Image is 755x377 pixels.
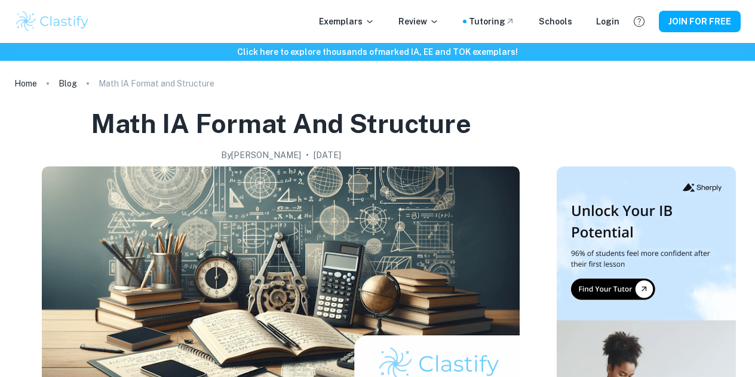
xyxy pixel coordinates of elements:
[306,149,309,162] p: •
[2,45,753,58] h6: Click here to explore thousands of marked IA, EE and TOK exemplars !
[398,15,439,28] p: Review
[596,15,619,28] a: Login
[469,15,515,28] a: Tutoring
[319,15,375,28] p: Exemplars
[99,77,214,90] p: Math IA Format and Structure
[659,11,741,32] button: JOIN FOR FREE
[314,149,341,162] h2: [DATE]
[59,75,77,92] a: Blog
[14,10,90,33] img: Clastify logo
[91,106,471,141] h1: Math IA Format and Structure
[539,15,572,28] a: Schools
[14,75,37,92] a: Home
[221,149,301,162] h2: By [PERSON_NAME]
[629,11,649,32] button: Help and Feedback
